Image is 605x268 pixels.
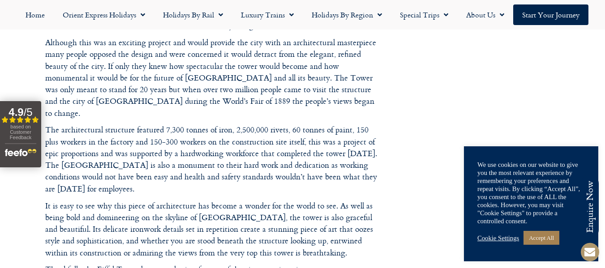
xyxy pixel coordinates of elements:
[17,4,54,25] a: Home
[54,4,154,25] a: Orient Express Holidays
[391,4,457,25] a: Special Trips
[477,161,585,225] div: We use cookies on our website to give you the most relevant experience by remembering your prefer...
[457,4,513,25] a: About Us
[232,4,303,25] a: Luxury Trains
[45,200,381,259] p: It is easy to see why this piece of architecture has become a wonder for the world to see. As wel...
[4,4,601,25] nav: Menu
[154,4,232,25] a: Holidays by Rail
[45,37,381,119] p: Although this was an exciting project and would provide the city with an architectural masterpiec...
[513,4,588,25] a: Start your Journey
[45,124,381,195] p: The architectural structure featured 7,300 tonnes of iron, 2,500,000 rivets, 60 tonnes of paint, ...
[303,4,391,25] a: Holidays by Region
[523,231,559,245] a: Accept All
[477,234,519,242] a: Cookie Settings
